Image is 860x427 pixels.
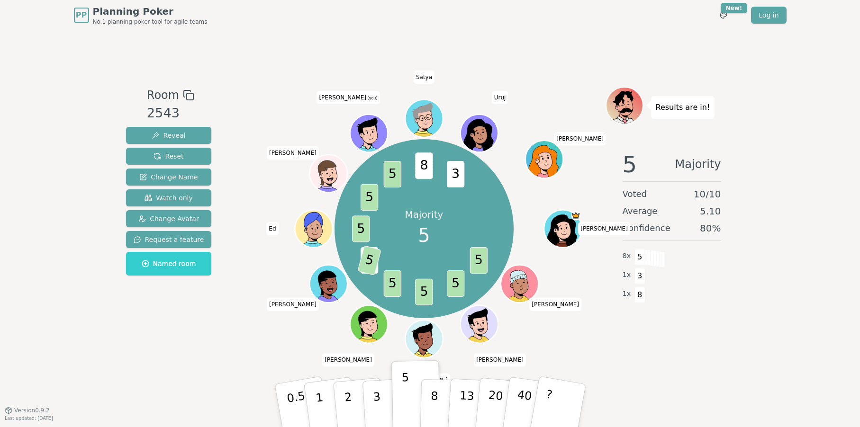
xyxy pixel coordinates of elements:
[447,161,464,187] span: 3
[147,87,179,104] span: Room
[700,205,721,218] span: 5.10
[126,189,212,206] button: Watch only
[623,187,647,201] span: Voted
[266,222,278,235] span: Click to change your name
[470,247,488,274] span: 5
[623,270,631,280] span: 1 x
[154,151,183,161] span: Reset
[361,184,378,210] span: 5
[554,132,606,145] span: Click to change your name
[700,222,721,235] span: 80 %
[126,169,212,186] button: Change Name
[145,193,193,203] span: Watch only
[405,208,444,221] p: Majority
[529,298,581,311] span: Click to change your name
[447,270,464,296] span: 5
[267,298,319,311] span: Click to change your name
[492,91,508,104] span: Click to change your name
[317,91,380,104] span: Click to change your name
[322,353,374,366] span: Click to change your name
[571,211,580,221] span: Nancy is the host
[126,231,212,248] button: Request a feature
[134,235,204,244] span: Request a feature
[418,221,430,249] span: 5
[623,289,631,299] span: 1 x
[5,407,50,414] button: Version0.9.2
[126,148,212,165] button: Reset
[751,7,786,24] a: Log in
[126,252,212,276] button: Named room
[74,5,208,26] a: PPPlanning PokerNo.1 planning poker tool for agile teams
[578,222,630,235] span: Click to change your name
[384,161,401,187] span: 5
[656,101,710,114] p: Results are in!
[126,210,212,227] button: Change Avatar
[415,152,433,179] span: 8
[623,153,637,176] span: 5
[139,172,198,182] span: Change Name
[352,215,370,242] span: 5
[623,222,670,235] span: Confidence
[715,7,732,24] button: New!
[415,278,433,305] span: 5
[675,153,721,176] span: Majority
[93,5,208,18] span: Planning Poker
[623,205,658,218] span: Average
[351,116,387,151] button: Click to change your avatar
[5,416,53,421] span: Last updated: [DATE]
[474,353,526,366] span: Click to change your name
[142,259,196,268] span: Named room
[721,3,748,13] div: New!
[634,287,645,303] span: 8
[76,9,87,21] span: PP
[152,131,185,140] span: Reveal
[147,104,194,123] div: 2543
[694,187,721,201] span: 10 / 10
[14,407,50,414] span: Version 0.9.2
[126,127,212,144] button: Reveal
[634,268,645,284] span: 3
[401,371,409,422] p: 5
[93,18,208,26] span: No.1 planning poker tool for agile teams
[357,245,381,276] span: 5
[414,71,435,84] span: Click to change your name
[623,251,631,261] span: 8 x
[384,270,401,296] span: 5
[267,146,319,160] span: Click to change your name
[366,96,378,100] span: (you)
[138,214,199,223] span: Change Avatar
[634,249,645,265] span: 5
